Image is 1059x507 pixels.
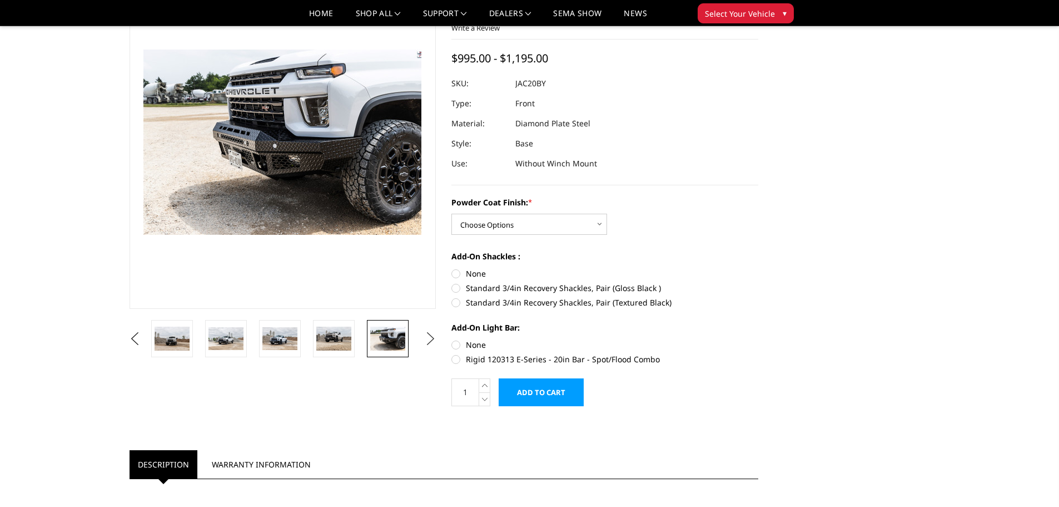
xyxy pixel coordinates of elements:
span: $995.00 - $1,195.00 [451,51,548,66]
iframe: Chat Widget [1003,454,1059,507]
dt: Use: [451,154,507,174]
img: 2020-2023 Chevrolet Silverado 2500-3500 - FT Series - Base Front Bumper [155,327,190,350]
img: 2020-2023 Chevrolet Silverado 2500-3500 - FT Series - Base Front Bumper [262,327,297,351]
a: Dealers [489,9,531,26]
a: shop all [356,9,401,26]
a: Warranty Information [203,450,319,479]
dt: Material: [451,114,507,134]
dd: JAC20BY [515,73,546,93]
label: Add-On Shackles : [451,250,758,262]
label: Rigid 120313 E-Series - 20in Bar - Spot/Flood Combo [451,353,758,365]
img: 2020-2023 Chevrolet Silverado 2500-3500 - FT Series - Base Front Bumper [208,327,243,350]
label: None [451,339,758,351]
span: Select Your Vehicle [705,8,775,19]
dt: Type: [451,93,507,114]
input: Add to Cart [499,378,584,406]
dd: Front [515,93,535,114]
button: Select Your Vehicle [698,3,794,23]
button: Next [422,331,439,347]
dt: Style: [451,134,507,154]
a: News [624,9,647,26]
a: Write a Review [451,23,500,33]
a: Description [130,450,197,479]
img: 2020-2023 Chevrolet Silverado 2500-3500 - FT Series - Base Front Bumper [370,327,405,350]
a: SEMA Show [553,9,601,26]
label: Add-On Light Bar: [451,322,758,333]
button: Previous [127,331,143,347]
a: Support [423,9,467,26]
dd: Base [515,134,533,154]
span: ▾ [783,7,787,19]
dd: Without Winch Mount [515,154,597,174]
a: Home [309,9,333,26]
dt: SKU: [451,73,507,93]
label: Powder Coat Finish: [451,196,758,208]
img: 2020-2023 Chevrolet Silverado 2500-3500 - FT Series - Base Front Bumper [316,327,351,350]
label: None [451,268,758,279]
dd: Diamond Plate Steel [515,114,590,134]
label: Standard 3/4in Recovery Shackles, Pair (Gloss Black ) [451,282,758,294]
label: Standard 3/4in Recovery Shackles, Pair (Textured Black) [451,297,758,308]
